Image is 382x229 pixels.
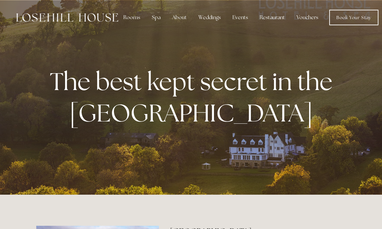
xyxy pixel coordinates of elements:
[254,11,290,24] div: Restaurant
[118,11,145,24] div: Rooms
[50,65,338,129] strong: The best kept secret in the [GEOGRAPHIC_DATA]
[147,11,166,24] div: Spa
[227,11,253,24] div: Events
[193,11,226,24] div: Weddings
[329,10,378,25] a: Book Your Stay
[167,11,192,24] div: About
[291,11,323,24] a: Vouchers
[16,13,118,22] img: Losehill House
